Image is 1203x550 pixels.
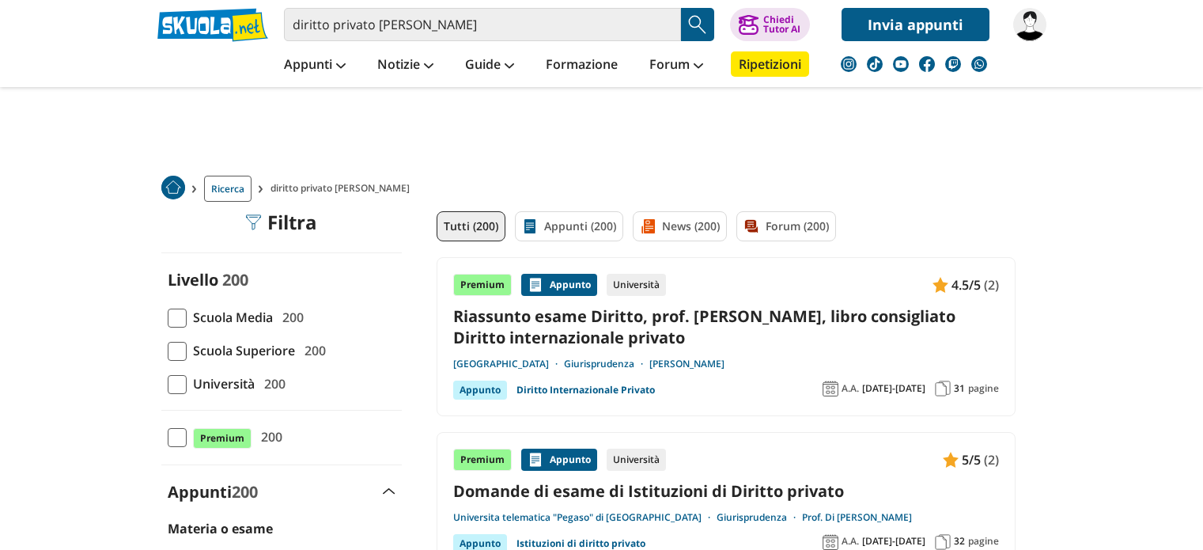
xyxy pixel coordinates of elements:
[893,56,909,72] img: youtube
[935,381,951,396] img: Pagine
[919,56,935,72] img: facebook
[968,382,999,395] span: pagine
[373,51,437,80] a: Notizie
[681,8,714,41] button: Search Button
[258,374,286,394] span: 200
[607,449,666,471] div: Università
[954,382,965,395] span: 31
[232,481,258,503] span: 200
[453,480,999,502] a: Domande di esame di Istituzioni di Diritto privato
[187,307,273,328] span: Scuola Media
[437,211,505,241] a: Tutti (200)
[453,274,512,296] div: Premium
[951,275,981,295] span: 4.5/5
[962,449,981,470] span: 5/5
[1013,8,1046,41] img: Sara00567
[649,358,724,370] a: [PERSON_NAME]
[842,8,989,41] a: Invia appunti
[823,381,838,396] img: Anno accademico
[168,481,258,503] label: Appunti
[640,218,656,234] img: News filtro contenuto
[743,218,759,234] img: Forum filtro contenuto
[954,535,965,548] span: 32
[867,56,883,72] img: tiktok
[935,534,951,550] img: Pagine
[187,374,255,394] span: Università
[168,520,273,537] label: Materia o esame
[841,56,857,72] img: instagram
[528,277,543,293] img: Appunti contenuto
[284,8,681,41] input: Cerca appunti, riassunti o versioni
[270,176,416,202] span: diritto privato [PERSON_NAME]
[842,382,859,395] span: A.A.
[968,535,999,548] span: pagine
[945,56,961,72] img: twitch
[542,51,622,80] a: Formazione
[168,269,218,290] label: Livello
[245,214,261,230] img: Filtra filtri mobile
[717,511,802,524] a: Giurisprudenza
[516,381,655,400] a: Diritto Internazionale Privato
[453,511,717,524] a: Universita telematica "Pegaso" di [GEOGRAPHIC_DATA]
[802,511,912,524] a: Prof. Di [PERSON_NAME]
[763,15,800,34] div: Chiedi Tutor AI
[193,428,252,449] span: Premium
[453,449,512,471] div: Premium
[564,358,649,370] a: Giurisprudenza
[823,534,838,550] img: Anno accademico
[461,51,518,80] a: Guide
[204,176,252,202] a: Ricerca
[686,13,709,36] img: Cerca appunti, riassunti o versioni
[453,305,999,348] a: Riassunto esame Diritto, prof. [PERSON_NAME], libro consigliato Diritto internazionale privato
[607,274,666,296] div: Università
[984,275,999,295] span: (2)
[280,51,350,80] a: Appunti
[736,211,836,241] a: Forum (200)
[161,176,185,202] a: Home
[298,340,326,361] span: 200
[645,51,707,80] a: Forum
[971,56,987,72] img: WhatsApp
[943,452,959,468] img: Appunti contenuto
[383,488,395,495] img: Apri e chiudi sezione
[862,382,925,395] span: [DATE]-[DATE]
[528,452,543,468] img: Appunti contenuto
[187,340,295,361] span: Scuola Superiore
[453,381,507,400] div: Appunto
[842,535,859,548] span: A.A.
[521,449,597,471] div: Appunto
[522,218,538,234] img: Appunti filtro contenuto
[731,51,809,77] a: Ripetizioni
[521,274,597,296] div: Appunto
[255,427,282,447] span: 200
[161,176,185,199] img: Home
[633,211,727,241] a: News (200)
[453,358,564,370] a: [GEOGRAPHIC_DATA]
[984,449,999,470] span: (2)
[933,277,948,293] img: Appunti contenuto
[222,269,248,290] span: 200
[862,535,925,548] span: [DATE]-[DATE]
[730,8,810,41] button: ChiediTutor AI
[276,307,304,328] span: 200
[245,211,317,233] div: Filtra
[515,211,623,241] a: Appunti (200)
